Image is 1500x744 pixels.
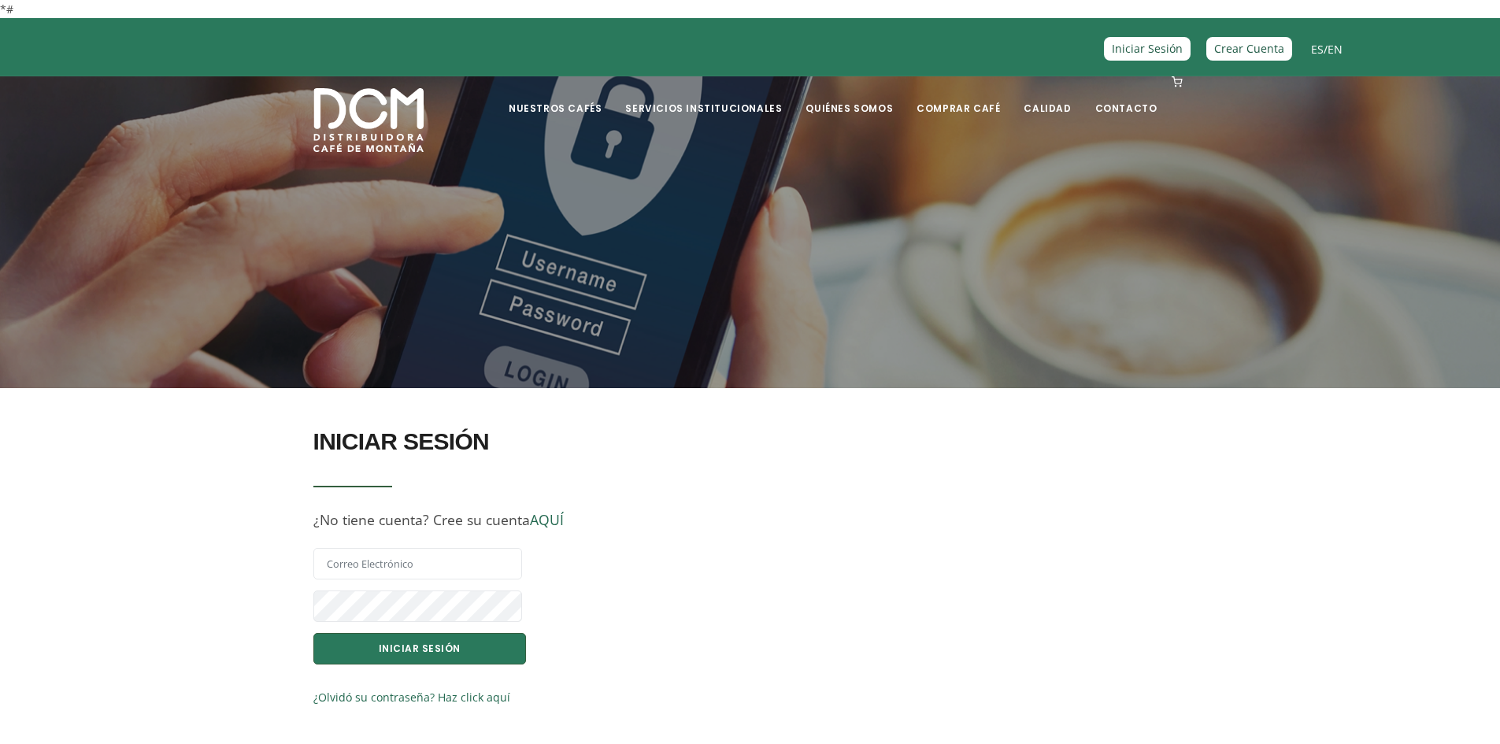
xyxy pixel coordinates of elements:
a: ¿Olvidó su contraseña? Haz click aquí [313,690,510,705]
a: AQUÍ [530,510,564,529]
a: Comprar Café [907,78,1009,115]
span: ¿No tiene cuenta? Cree su cuenta [313,510,564,529]
a: Servicios Institucionales [616,78,791,115]
a: Crear Cuenta [1206,37,1292,60]
input: Correo Electrónico [313,548,522,579]
a: Quiénes Somos [796,78,902,115]
a: Nuestros Cafés [499,78,611,115]
a: EN [1328,42,1343,57]
h2: INICIAR SESIÓN [313,420,739,464]
a: Calidad [1014,78,1080,115]
a: ES [1311,42,1324,57]
span: / [1311,40,1343,58]
a: Iniciar Sesión [1104,37,1191,60]
button: INICIAR SESIÓN [313,633,526,664]
a: Contacto [1086,78,1167,115]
